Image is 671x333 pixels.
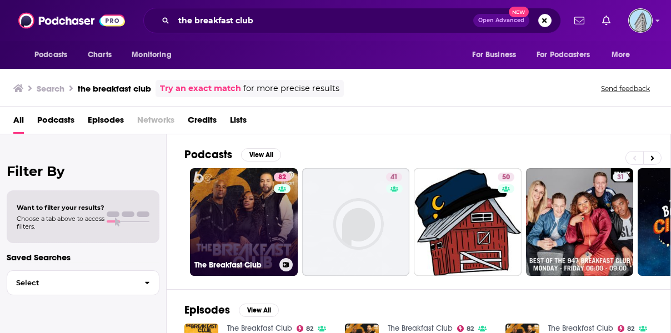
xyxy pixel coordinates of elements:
[627,326,634,331] span: 82
[604,44,644,65] button: open menu
[529,44,606,65] button: open menu
[227,324,292,333] a: The Breakfast Club
[188,111,217,134] a: Credits
[184,303,230,317] h2: Episodes
[509,7,529,17] span: New
[473,14,529,27] button: Open AdvancedNew
[628,8,653,33] img: User Profile
[184,148,232,162] h2: Podcasts
[628,8,653,33] button: Show profile menu
[478,18,524,23] span: Open Advanced
[241,148,281,162] button: View All
[306,326,313,331] span: 82
[17,215,104,230] span: Choose a tab above to access filters.
[13,111,24,134] a: All
[570,11,589,30] a: Show notifications dropdown
[612,47,630,63] span: More
[37,83,64,94] h3: Search
[628,8,653,33] span: Logged in as FlatironBooks
[137,111,174,134] span: Networks
[174,12,473,29] input: Search podcasts, credits, & more...
[81,44,118,65] a: Charts
[502,172,510,183] span: 50
[37,111,74,134] a: Podcasts
[230,111,247,134] a: Lists
[613,173,629,181] a: 31
[190,168,298,276] a: 82The Breakfast Club
[598,11,615,30] a: Show notifications dropdown
[498,173,514,181] a: 50
[7,163,159,179] h2: Filter By
[160,82,241,95] a: Try an exact match
[526,168,634,276] a: 31
[7,270,159,295] button: Select
[194,260,275,270] h3: The Breakfast Club
[88,47,112,63] span: Charts
[297,325,314,332] a: 82
[124,44,186,65] button: open menu
[184,148,281,162] a: PodcastsView All
[464,44,530,65] button: open menu
[414,168,522,276] a: 50
[34,47,67,63] span: Podcasts
[618,325,635,332] a: 82
[88,111,124,134] a: Episodes
[27,44,82,65] button: open menu
[243,82,339,95] span: for more precise results
[78,83,151,94] h3: the breakfast club
[239,304,279,317] button: View All
[467,326,474,331] span: 82
[548,324,613,333] a: The Breakfast Club
[274,173,291,181] a: 82
[390,172,398,183] span: 41
[388,324,453,333] a: The Breakfast Club
[17,204,104,211] span: Want to filter your results?
[132,47,171,63] span: Monitoring
[18,10,125,31] img: Podchaser - Follow, Share and Rate Podcasts
[7,252,159,263] p: Saved Searches
[617,172,624,183] span: 31
[184,303,279,317] a: EpisodesView All
[386,173,402,181] a: 41
[7,279,136,286] span: Select
[537,47,590,63] span: For Podcasters
[457,325,474,332] a: 82
[278,172,286,183] span: 82
[302,168,410,276] a: 41
[598,84,653,93] button: Send feedback
[143,8,561,33] div: Search podcasts, credits, & more...
[472,47,516,63] span: For Business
